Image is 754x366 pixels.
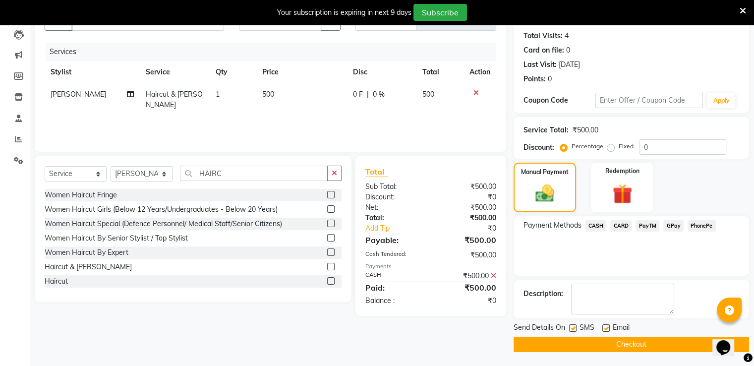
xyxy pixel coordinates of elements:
div: Service Total: [523,125,569,135]
th: Total [416,61,464,83]
th: Stylist [45,61,140,83]
span: 500 [422,90,434,99]
div: Women Haircut Fringe [45,190,117,200]
div: CASH [358,271,431,281]
button: Subscribe [413,4,467,21]
div: Haircut [45,276,68,287]
span: 0 F [353,89,363,100]
span: Payment Methods [523,220,581,231]
div: Discount: [358,192,431,202]
div: Total: [358,213,431,223]
iframe: chat widget [712,326,744,356]
div: 0 [566,45,570,56]
div: [DATE] [559,60,580,70]
div: ₹500.00 [431,250,504,260]
div: ₹500.00 [431,234,504,246]
div: ₹0 [443,223,503,234]
span: CASH [585,220,607,232]
span: 0 % [373,89,385,100]
th: Price [256,61,347,83]
div: Women Haircut Special (Defence Personnel/ Medical Staff/Senior Citizens) [45,219,282,229]
div: Cash Tendered: [358,250,431,260]
div: Points: [523,74,546,84]
span: Send Details On [514,322,565,335]
div: Services [46,43,504,61]
div: ₹500.00 [431,271,504,281]
span: 1 [216,90,220,99]
div: Total Visits: [523,31,563,41]
div: ₹0 [431,296,504,306]
span: CARD [610,220,632,232]
div: Description: [523,289,563,299]
div: Women Haircut Girls (Below 12 Years/Undergraduates - Below 20 Years) [45,204,278,215]
div: Discount: [523,142,554,153]
span: SMS [580,322,594,335]
img: _gift.svg [606,182,638,206]
label: Percentage [572,142,603,151]
div: ₹500.00 [431,182,504,192]
div: Payments [365,262,496,271]
div: Sub Total: [358,182,431,192]
div: 4 [565,31,569,41]
div: Balance : [358,296,431,306]
span: PayTM [636,220,659,232]
span: GPay [663,220,684,232]
span: Email [613,322,630,335]
img: _cash.svg [529,183,560,204]
label: Manual Payment [521,168,569,177]
span: PhonePe [688,220,716,232]
label: Fixed [619,142,634,151]
div: ₹500.00 [431,282,504,294]
div: ₹500.00 [573,125,598,135]
div: Haircut & [PERSON_NAME] [45,262,132,272]
div: Net: [358,202,431,213]
div: Coupon Code [523,95,595,106]
th: Disc [347,61,416,83]
div: ₹500.00 [431,202,504,213]
button: Checkout [514,337,749,352]
div: Card on file: [523,45,564,56]
span: Total [365,167,388,177]
div: Payable: [358,234,431,246]
th: Action [464,61,496,83]
button: Apply [707,93,735,108]
span: | [367,89,369,100]
div: Your subscription is expiring in next 9 days [277,7,411,18]
div: 0 [548,74,552,84]
a: Add Tip [358,223,443,234]
div: Women Haircut By Senior Stylist / Top Stylist [45,233,188,244]
span: 500 [262,90,274,99]
div: Women Haircut By Expert [45,247,128,258]
th: Qty [210,61,256,83]
input: Search or Scan [180,166,328,181]
div: ₹500.00 [431,213,504,223]
input: Enter Offer / Coupon Code [595,93,703,108]
div: Paid: [358,282,431,294]
div: Last Visit: [523,60,557,70]
span: Haircut & [PERSON_NAME] [146,90,203,109]
div: ₹0 [431,192,504,202]
label: Redemption [605,167,639,176]
th: Service [140,61,210,83]
span: [PERSON_NAME] [51,90,106,99]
